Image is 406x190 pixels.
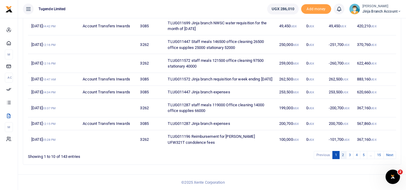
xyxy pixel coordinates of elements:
[276,99,303,117] td: 199,000
[386,170,400,184] iframe: Intercom live chat
[362,9,401,14] span: Jinja branch account
[303,86,325,99] td: 0
[354,117,396,130] td: 567,860
[325,117,354,130] td: 200,700
[28,73,79,86] td: [DATE]
[325,35,354,54] td: -251,700
[43,138,56,141] small: 05:28 PM
[293,43,299,47] small: UGX
[293,107,299,110] small: UGX
[5,7,13,11] a: logo-small logo-large logo-large
[79,17,137,35] td: Account Transfers Inwards
[325,99,354,117] td: -200,700
[28,99,79,117] td: [DATE]
[303,117,325,130] td: 0
[43,107,56,110] small: 03:37 PM
[164,117,276,130] td: TLUG011287 Jinja branch expenses
[137,35,164,54] td: 3262
[303,17,325,35] td: 0
[137,54,164,73] td: 3262
[164,99,276,117] td: TLUG011287 staff meals 119000 Office cleaning 14000 office supplies 66000
[308,25,314,28] small: UGX
[371,25,376,28] small: UGX
[354,35,396,54] td: 370,760
[272,6,294,12] span: UGX 286,010
[346,151,353,159] a: 3
[354,54,396,73] td: 622,460
[325,73,354,86] td: 262,500
[308,107,314,110] small: UGX
[371,43,376,47] small: UGX
[332,151,340,159] a: 1
[293,62,299,65] small: UGX
[354,130,396,149] td: 367,160
[43,122,56,125] small: 12:15 PM
[79,86,137,99] td: Account Transfers Inwards
[371,78,376,81] small: UGX
[354,86,396,99] td: 620,660
[308,62,314,65] small: UGX
[344,138,350,141] small: UGX
[339,151,346,159] a: 2
[303,54,325,73] td: 0
[43,78,56,81] small: 10:47 AM
[360,151,367,159] a: 5
[308,43,314,47] small: UGX
[267,4,299,14] a: UGX 286,010
[342,122,348,125] small: UGX
[5,50,13,59] li: M
[354,17,396,35] td: 420,210
[301,4,331,14] span: Add money
[28,86,79,99] td: [DATE]
[308,138,314,141] small: UGX
[43,25,56,28] small: 04:42 PM
[28,130,79,149] td: [DATE]
[265,4,301,14] li: Wallet ballance
[371,107,376,110] small: UGX
[325,86,354,99] td: 253,500
[5,6,13,13] img: logo-small
[354,99,396,117] td: 367,160
[164,35,276,54] td: TLUG011447 Staff meals 146500 office cleaning 26500 office supplies 25000 stationary 52000
[276,17,303,35] td: 49,450
[43,91,56,94] small: 04:34 PM
[349,4,360,14] img: profile-user
[344,43,350,47] small: UGX
[164,86,276,99] td: TLUG011447 Jinja branch expenses
[276,86,303,99] td: 253,500
[164,17,276,35] td: TLUG011699 Jinja branch NWSC water requisition for the month of [DATE]
[43,62,56,65] small: 12:16 PM
[28,54,79,73] td: [DATE]
[28,150,179,160] div: Showing 1 to 10 of 143 entries
[303,35,325,54] td: 0
[293,138,299,141] small: UGX
[276,54,303,73] td: 259,000
[137,99,164,117] td: 3262
[5,73,13,83] li: Ac
[301,4,331,14] li: Toup your wallet
[344,62,350,65] small: UGX
[28,17,79,35] td: [DATE]
[137,86,164,99] td: 3085
[344,107,350,110] small: UGX
[79,117,137,130] td: Account Transfers Inwards
[137,17,164,35] td: 3085
[137,130,164,149] td: 3262
[342,78,348,81] small: UGX
[340,25,346,28] small: UGX
[353,151,360,159] a: 4
[371,138,376,141] small: UGX
[362,4,401,9] small: [PERSON_NAME]
[371,122,376,125] small: UGX
[374,151,383,159] a: 15
[354,73,396,86] td: 883,160
[308,122,314,125] small: UGX
[36,6,68,12] span: Tugende Limited
[164,130,276,149] td: TLUG011196 Reimbursement for [PERSON_NAME] UFW321T condolence fees
[276,73,303,86] td: 262,500
[293,91,299,94] small: UGX
[291,25,297,28] small: UGX
[371,62,376,65] small: UGX
[383,151,396,159] a: Next
[28,117,79,130] td: [DATE]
